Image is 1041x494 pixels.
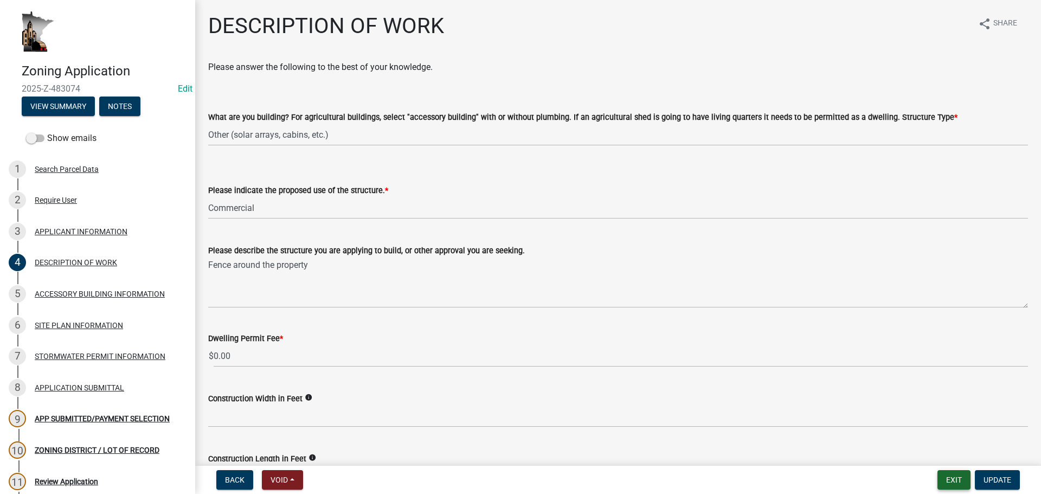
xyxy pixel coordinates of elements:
span: Back [225,476,245,484]
div: APPLICANT INFORMATION [35,228,127,235]
label: Construction Width in Feet [208,395,303,403]
div: Require User [35,196,77,204]
div: 2 [9,191,26,209]
div: 7 [9,348,26,365]
div: ACCESSORY BUILDING INFORMATION [35,290,165,298]
div: SITE PLAN INFORMATION [35,322,123,329]
div: 4 [9,254,26,271]
button: Void [262,470,303,490]
div: 5 [9,285,26,303]
i: info [309,454,316,461]
wm-modal-confirm: Notes [99,102,140,111]
div: 6 [9,317,26,334]
label: Show emails [26,132,97,145]
p: Please answer the following to the best of your knowledge. [208,61,1028,74]
div: Review Application [35,478,98,485]
label: Construction Length in Feet [208,455,306,463]
button: Back [216,470,253,490]
span: Void [271,476,288,484]
span: 2025-Z-483074 [22,84,173,94]
a: Edit [178,84,192,94]
i: info [305,394,312,401]
label: Dwelling Permit Fee [208,335,283,343]
div: 8 [9,379,26,396]
div: APP SUBMITTED/PAYMENT SELECTION [35,415,170,422]
div: APPLICATION SUBMITTAL [35,384,124,392]
div: 11 [9,473,26,490]
button: shareShare [969,13,1026,34]
div: STORMWATER PERMIT INFORMATION [35,352,165,360]
div: 3 [9,223,26,240]
button: Exit [937,470,971,490]
label: What are you building? For agricultural buildings, select "accessory building" with or without pl... [208,114,958,121]
div: 1 [9,161,26,178]
label: Please describe the structure you are applying to build, or other approval you are seeking. [208,247,525,255]
i: share [978,17,991,30]
wm-modal-confirm: Edit Application Number [178,84,192,94]
div: Search Parcel Data [35,165,99,173]
wm-modal-confirm: Summary [22,102,95,111]
div: ZONING DISTRICT / LOT OF RECORD [35,446,159,454]
h1: DESCRIPTION OF WORK [208,13,444,39]
h4: Zoning Application [22,63,187,79]
img: Houston County, Minnesota [22,11,54,52]
button: Update [975,470,1020,490]
span: Share [993,17,1017,30]
button: Notes [99,97,140,116]
div: 9 [9,410,26,427]
div: 10 [9,441,26,459]
span: $ [208,345,214,367]
button: View Summary [22,97,95,116]
label: Please indicate the proposed use of the structure. [208,187,388,195]
span: Update [984,476,1011,484]
div: DESCRIPTION OF WORK [35,259,117,266]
